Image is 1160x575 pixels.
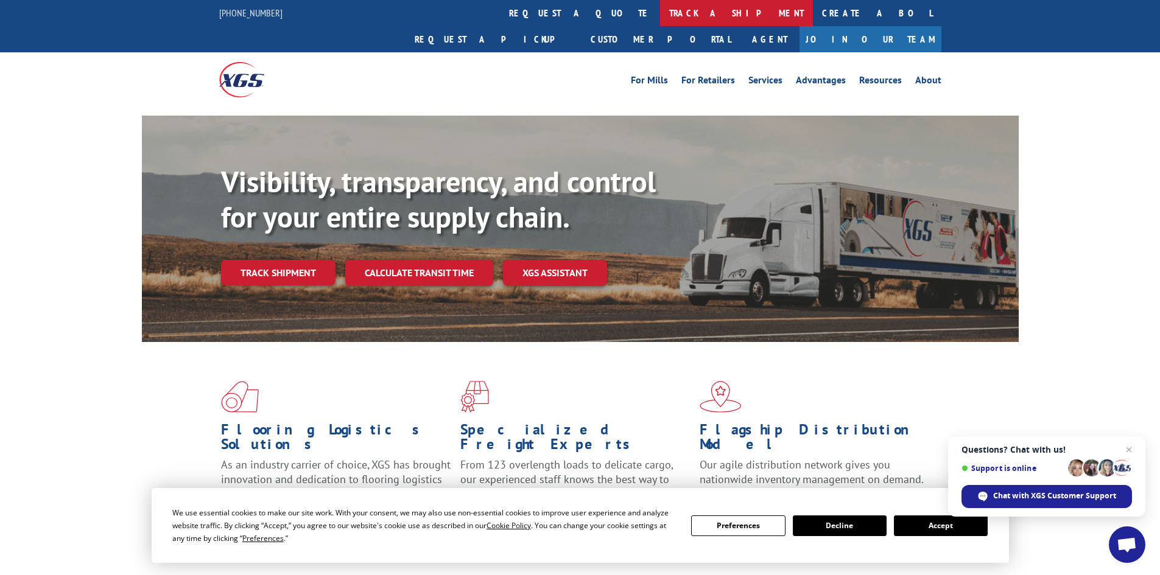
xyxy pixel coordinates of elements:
[487,520,531,531] span: Cookie Policy
[582,26,740,52] a: Customer Portal
[915,75,941,89] a: About
[700,422,930,458] h1: Flagship Distribution Model
[894,515,988,536] button: Accept
[740,26,800,52] a: Agent
[800,26,941,52] a: Join Our Team
[345,260,493,286] a: Calculate transit time
[993,490,1116,501] span: Chat with XGS Customer Support
[503,260,607,286] a: XGS ASSISTANT
[221,260,336,285] a: Track shipment
[172,506,677,545] div: We use essential cookies to make our site work. With your consent, we may also use non-essential ...
[859,75,902,89] a: Resources
[242,533,284,543] span: Preferences
[1109,526,1145,563] a: Open chat
[700,458,924,486] span: Our agile distribution network gives you nationwide inventory management on demand.
[748,75,782,89] a: Services
[961,445,1132,455] span: Questions? Chat with us!
[152,488,1009,563] div: Cookie Consent Prompt
[961,464,1064,473] span: Support is online
[460,381,489,413] img: xgs-icon-focused-on-flooring-red
[631,75,668,89] a: For Mills
[219,7,283,19] a: [PHONE_NUMBER]
[961,485,1132,508] span: Chat with XGS Customer Support
[221,162,656,235] b: Visibility, transparency, and control for your entire supply chain.
[681,75,735,89] a: For Retailers
[796,75,846,89] a: Advantages
[691,515,785,536] button: Preferences
[793,515,887,536] button: Decline
[460,458,691,512] p: From 123 overlength loads to delicate cargo, our experienced staff knows the best way to move you...
[406,26,582,52] a: Request a pickup
[460,422,691,458] h1: Specialized Freight Experts
[221,422,451,458] h1: Flooring Logistics Solutions
[700,381,742,413] img: xgs-icon-flagship-distribution-model-red
[221,458,451,501] span: As an industry carrier of choice, XGS has brought innovation and dedication to flooring logistics...
[221,381,259,413] img: xgs-icon-total-supply-chain-intelligence-red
